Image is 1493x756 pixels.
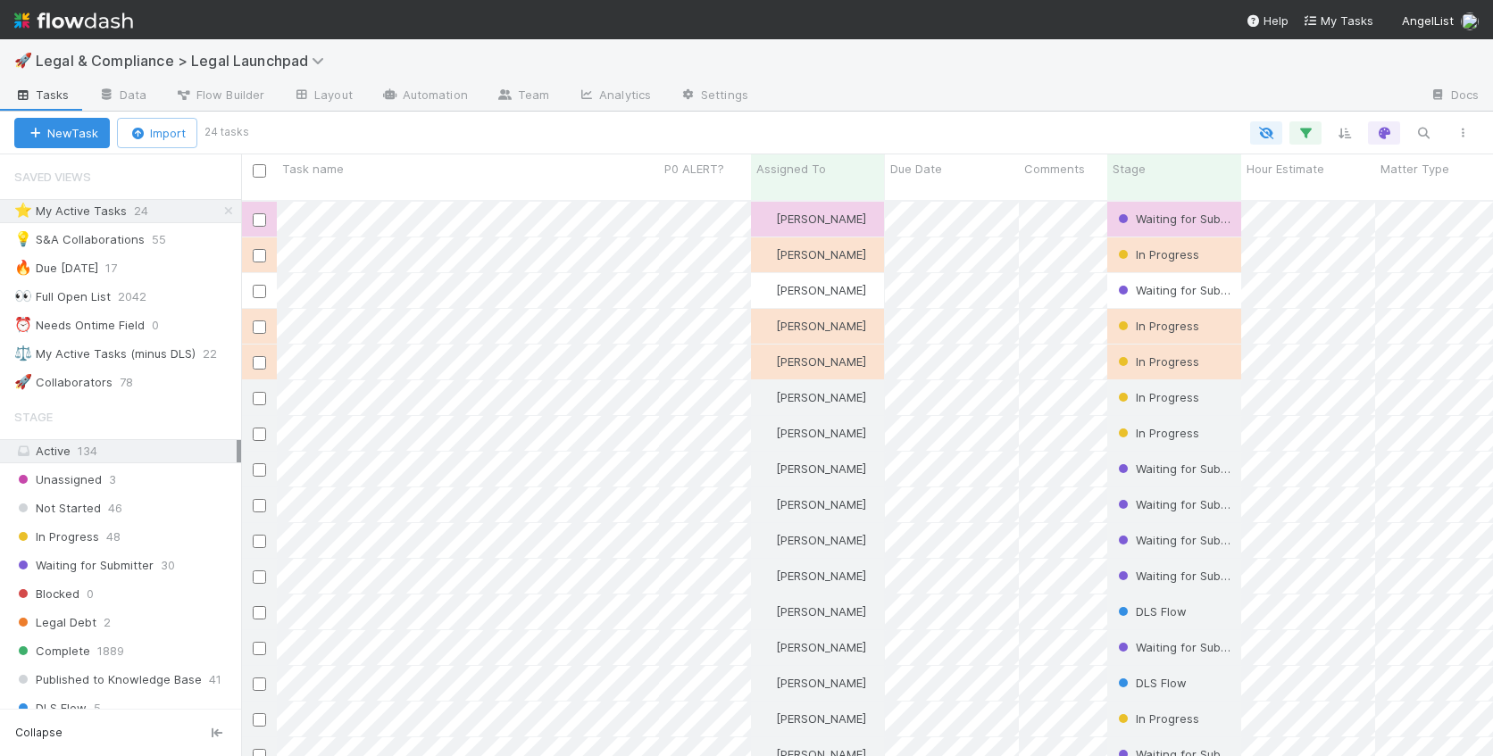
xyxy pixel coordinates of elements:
span: Matter Type [1380,160,1449,178]
div: Collaborators [14,371,113,394]
div: [PERSON_NAME] [758,567,866,585]
span: Due Date [890,160,942,178]
div: Waiting for Submitter [1114,567,1232,585]
span: 🚀 [14,53,32,68]
span: 🔥 [14,260,32,275]
span: Waiting for Submitter [1114,461,1254,476]
div: [PERSON_NAME] [758,424,866,442]
input: Toggle Row Selected [253,213,266,227]
span: Waiting for Submitter [1114,640,1254,654]
span: Waiting for Submitter [1114,497,1254,511]
span: DLS Flow [1114,676,1187,690]
div: [PERSON_NAME] [758,317,866,335]
span: Waiting for Submitter [1114,569,1254,583]
span: Hour Estimate [1247,160,1324,178]
div: [PERSON_NAME] [758,674,866,692]
span: 3 [109,469,116,491]
div: My Active Tasks [14,200,127,222]
img: avatar_b5be9b1b-4537-4870-b8e7-50cc2287641b.png [1461,12,1479,30]
span: [PERSON_NAME] [776,640,866,654]
div: Active [14,440,237,462]
div: In Progress [1114,388,1199,406]
input: Toggle Row Selected [253,606,266,619]
a: Layout [279,82,367,111]
span: 78 [120,371,151,394]
span: [PERSON_NAME] [776,354,866,369]
span: In Progress [1114,390,1199,404]
span: Assigned To [756,160,826,178]
img: avatar_b5be9b1b-4537-4870-b8e7-50cc2287641b.png [759,461,773,476]
a: Data [84,82,161,111]
span: 💡 [14,231,32,246]
input: Toggle Row Selected [253,249,266,262]
div: [PERSON_NAME] [758,245,866,263]
div: In Progress [1114,710,1199,727]
div: [PERSON_NAME] [758,388,866,406]
div: Full Open List [14,286,111,308]
span: Published to Knowledge Base [14,669,202,691]
span: ⏰ [14,317,32,332]
span: Blocked [14,583,79,605]
img: logo-inverted-e16ddd16eac7371096b0.svg [14,5,133,36]
div: Waiting for Submitter [1114,531,1232,549]
span: 2042 [118,286,164,308]
span: In Progress [1114,319,1199,333]
img: avatar_b5be9b1b-4537-4870-b8e7-50cc2287641b.png [759,604,773,619]
div: [PERSON_NAME] [758,638,866,656]
div: In Progress [1114,245,1199,263]
span: [PERSON_NAME] [776,533,866,547]
span: [PERSON_NAME] [776,497,866,511]
span: [PERSON_NAME] [776,390,866,404]
div: [PERSON_NAME] [758,602,866,620]
input: Toggle Row Selected [253,356,266,370]
div: S&A Collaborations [14,228,145,251]
div: [PERSON_NAME] [758,281,866,299]
div: In Progress [1114,424,1199,442]
span: 5 [94,697,101,719]
span: [PERSON_NAME] [776,569,866,583]
input: Toggle Row Selected [253,392,266,405]
input: Toggle Row Selected [253,320,266,334]
input: Toggle Row Selected [253,535,266,548]
img: avatar_b5be9b1b-4537-4870-b8e7-50cc2287641b.png [759,247,773,262]
a: Automation [367,82,482,111]
span: In Progress [1114,711,1199,726]
img: avatar_b5be9b1b-4537-4870-b8e7-50cc2287641b.png [759,212,773,226]
div: DLS Flow [1114,602,1187,620]
button: Import [117,118,197,148]
span: Stage [1113,160,1146,178]
span: DLS Flow [1114,604,1187,619]
span: My Tasks [1303,13,1373,28]
img: avatar_b5be9b1b-4537-4870-b8e7-50cc2287641b.png [759,354,773,369]
img: avatar_b5be9b1b-4537-4870-b8e7-50cc2287641b.png [759,676,773,690]
span: Saved Views [14,159,91,195]
span: 1889 [97,640,124,662]
span: 55 [152,228,184,251]
div: Due [DATE] [14,257,98,279]
input: Toggle Row Selected [253,570,266,584]
div: Waiting for Submitter [1114,460,1232,478]
span: 24 [134,200,166,222]
div: [PERSON_NAME] [758,710,866,727]
span: AngelList [1402,13,1454,28]
div: My Active Tasks (minus DLS) [14,343,196,365]
div: In Progress [1114,353,1199,370]
span: In Progress [1114,354,1199,369]
img: avatar_b5be9b1b-4537-4870-b8e7-50cc2287641b.png [759,533,773,547]
a: Team [482,82,563,111]
input: Toggle Row Selected [253,463,266,477]
span: [PERSON_NAME] [776,604,866,619]
span: ⚖️ [14,345,32,361]
span: 134 [78,444,97,458]
a: Docs [1415,82,1493,111]
div: Waiting for Submitter [1114,495,1232,513]
input: Toggle Row Selected [253,499,266,512]
span: Stage [14,399,53,435]
span: [PERSON_NAME] [776,676,866,690]
span: Collapse [15,725,63,741]
span: 17 [105,257,135,279]
span: Not Started [14,497,101,519]
div: Help [1246,12,1289,29]
input: Toggle Row Selected [253,713,266,727]
span: 41 [209,669,221,691]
